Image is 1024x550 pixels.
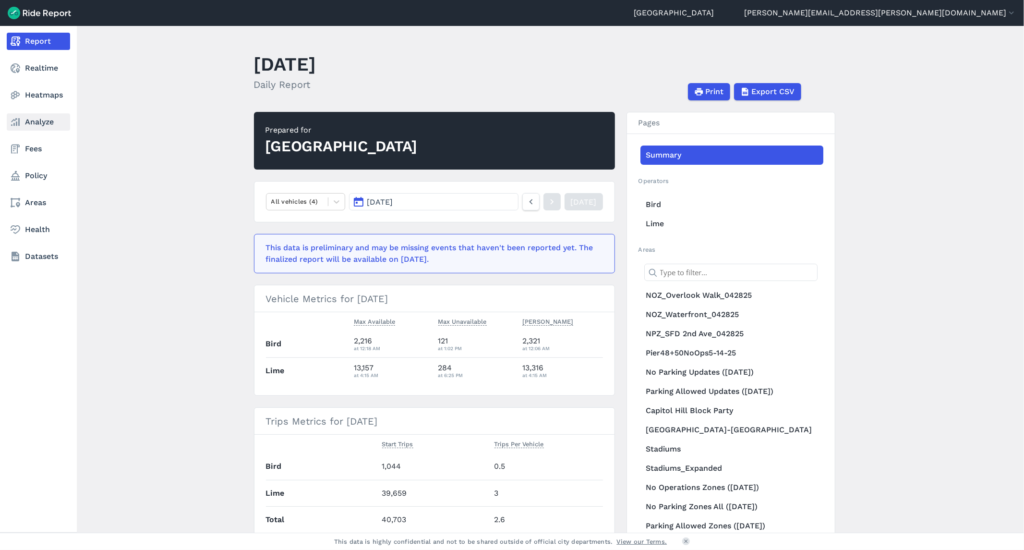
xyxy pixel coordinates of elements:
[354,371,431,379] div: at 4:15 AM
[640,478,823,497] a: No Operations Zones ([DATE])
[7,140,70,158] a: Fees
[640,401,823,420] a: Capitol Hill Block Party
[367,197,393,207] span: [DATE]
[7,86,70,104] a: Heatmaps
[438,316,487,328] button: Max Unavailable
[688,83,730,100] button: Print
[640,497,823,516] a: No Parking Zones All ([DATE])
[354,335,431,353] div: 2,216
[382,439,413,448] span: Start Trips
[378,480,491,506] td: 39,659
[644,264,818,281] input: Type to filter...
[354,316,395,326] span: Max Available
[638,176,823,185] h2: Operators
[8,7,71,19] img: Ride Report
[378,506,491,533] td: 40,703
[491,506,603,533] td: 2.6
[438,335,515,353] div: 121
[522,316,573,328] button: [PERSON_NAME]
[7,33,70,50] a: Report
[640,214,823,233] a: Lime
[640,420,823,440] a: [GEOGRAPHIC_DATA]-[GEOGRAPHIC_DATA]
[254,408,614,435] h3: Trips Metrics for [DATE]
[640,459,823,478] a: Stadiums_Expanded
[266,357,350,384] th: Lime
[522,371,603,379] div: at 4:15 AM
[254,51,316,77] h1: [DATE]
[706,86,724,98] span: Print
[744,7,1016,19] button: [PERSON_NAME][EMAIL_ADDRESS][PERSON_NAME][DOMAIN_NAME]
[522,362,603,379] div: 13,316
[640,305,823,324] a: NOZ_Waterfront_042825
[617,537,667,546] a: View our Terms.
[640,516,823,536] a: Parking Allowed Zones ([DATE])
[491,453,603,480] td: 0.5
[354,362,431,379] div: 13,157
[522,335,603,353] div: 2,321
[254,285,614,312] h3: Vehicle Metrics for [DATE]
[640,195,823,214] a: Bird
[640,382,823,401] a: Parking Allowed Updates ([DATE])
[7,248,70,265] a: Datasets
[494,439,544,448] span: Trips Per Vehicle
[491,480,603,506] td: 3
[7,194,70,211] a: Areas
[354,344,431,353] div: at 12:18 AM
[640,363,823,382] a: No Parking Updates ([DATE])
[565,193,603,210] a: [DATE]
[752,86,795,98] span: Export CSV
[266,331,350,357] th: Bird
[7,167,70,184] a: Policy
[438,362,515,379] div: 284
[640,146,823,165] a: Summary
[7,221,70,238] a: Health
[634,7,714,19] a: [GEOGRAPHIC_DATA]
[438,371,515,379] div: at 6:25 PM
[265,124,418,136] div: Prepared for
[254,77,316,92] h2: Daily Report
[7,60,70,77] a: Realtime
[378,453,491,480] td: 1,044
[266,480,378,506] th: Lime
[266,506,378,533] th: Total
[382,439,413,450] button: Start Trips
[494,439,544,450] button: Trips Per Vehicle
[522,316,573,326] span: [PERSON_NAME]
[640,324,823,343] a: NPZ_SFD 2nd Ave_042825
[638,245,823,254] h2: Areas
[265,136,418,157] div: [GEOGRAPHIC_DATA]
[438,316,487,326] span: Max Unavailable
[640,440,823,459] a: Stadiums
[640,286,823,305] a: NOZ_Overlook Walk_042825
[438,344,515,353] div: at 1:02 PM
[266,453,378,480] th: Bird
[354,316,395,328] button: Max Available
[7,113,70,131] a: Analyze
[627,112,835,134] h3: Pages
[522,344,603,353] div: at 12:06 AM
[349,193,518,210] button: [DATE]
[266,242,597,265] div: This data is preliminary and may be missing events that haven't been reported yet. The finalized ...
[734,83,801,100] button: Export CSV
[640,343,823,363] a: Pier48+50NoOps5-14-25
